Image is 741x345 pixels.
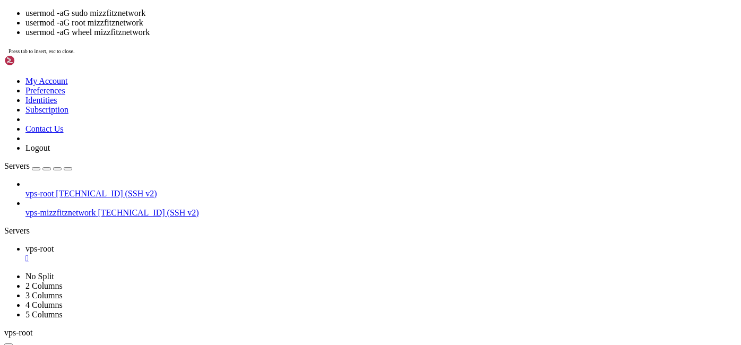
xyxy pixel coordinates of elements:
li: usermod -aG wheel mizzfitznetwork [25,28,737,37]
x-row: New password: [4,23,604,33]
span: [TECHNICAL_ID] (SSH v2) [98,208,199,217]
x-row: passwd: password updated successfully [4,157,604,167]
x-row: New password: [4,138,604,148]
x-row: Enter the new value, or press ENTER for the default [4,176,604,186]
a: Subscription [25,105,68,114]
x-row: info: Adding new user `mizzfitznetwork' to supplemental / extra groups `users' ... [4,243,604,253]
a: Logout [25,143,50,152]
div: (15, 27) [71,262,75,272]
x-row: New password: [4,81,604,90]
x-row: root@main:~# us [4,262,604,272]
x-row: passwd: [SECURITY_DATA] token manipulation error [4,52,604,62]
a: 2 Columns [25,281,63,290]
x-row: info: Adding user `mizzfitznetwork' to group `users' ... [4,253,604,262]
x-row: Full Name []: [4,186,604,195]
a: vps-mizzfitznetwork [TECHNICAL_ID] (SSH v2) [25,208,737,218]
x-row: Other []: [4,224,604,234]
x-row: Room Number []: [4,195,604,205]
span: Press tab to insert, esc to close. [8,48,74,54]
x-row: Sorry, passwords do not match. [4,100,604,109]
x-row: Home Phone []: [4,214,604,224]
a: Identities [25,96,57,105]
a: 3 Columns [25,291,63,300]
x-row: passwd: password unchanged [4,119,604,128]
a: vps-root [TECHNICAL_ID] (SSH v2) [25,189,737,199]
a: Contact Us [25,124,64,133]
a: Preferences [25,86,65,95]
li: usermod -aG root mizzfitznetwork [25,18,737,28]
x-row: Sorry, passwords do not match. [4,42,604,52]
x-row: Try again? [y/N] y [4,128,604,138]
span: Servers [4,161,30,170]
div: Servers [4,226,737,236]
img: Shellngn [4,55,65,66]
a: 5 Columns [25,310,63,319]
a:  [25,254,737,263]
a: Servers [4,161,72,170]
a: No Split [25,272,54,281]
a: 4 Columns [25,300,63,309]
a: My Account [25,76,68,85]
li: vps-root [TECHNICAL_ID] (SSH v2) [25,179,737,199]
x-row: Is the information correct? [Y/n] y [4,234,604,243]
span: vps-root [25,244,54,253]
x-row: Retype new password: [4,148,604,157]
x-row: passwd: [SECURITY_DATA] token manipulation error [4,109,604,119]
x-row: passwd: password unchanged [4,62,604,71]
span: vps-root [25,189,54,198]
x-row: Changing the user information for mizzfitznetwork [4,167,604,176]
span: vps-root [4,328,32,337]
span: [TECHNICAL_ID] (SSH v2) [56,189,157,198]
x-row: info: Copying files from `/etc/skel' ... [4,14,604,23]
x-row: Work Phone []: [4,205,604,214]
x-row: Try again? [y/N] y [4,71,604,81]
a: vps-root [25,244,737,263]
x-row: info: Creating home directory `/home/mizzfitznetwork' ... [4,4,604,14]
x-row: Retype new password: [4,90,604,100]
li: vps-mizzfitznetwork [TECHNICAL_ID] (SSH v2) [25,199,737,218]
x-row: Retype new password: [4,33,604,42]
li: usermod -aG sudo mizzfitznetwork [25,8,737,18]
span: vps-mizzfitznetwork [25,208,96,217]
